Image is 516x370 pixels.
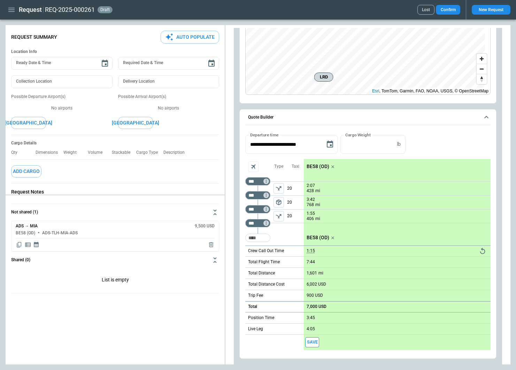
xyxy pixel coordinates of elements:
h6: Not shared (1) [11,210,38,214]
p: 20 [287,182,304,195]
p: Possible Arrival Airport(s) [118,94,220,100]
p: Stackable [112,150,136,155]
p: Cargo Type [136,150,163,155]
p: Request Notes [11,189,219,195]
p: 20 [287,210,304,223]
p: Crew Call Out Time [248,248,284,254]
h6: Location Info [11,49,219,54]
div: Too short [245,191,270,199]
p: Trip Fee [248,293,263,299]
p: Qty [11,150,23,155]
button: Reset [477,246,488,256]
p: 1,601 [307,271,317,276]
p: 6,002 USD [307,282,326,287]
p: BE58 (OD) [307,235,329,241]
p: 7,000 USD [307,304,326,309]
button: Reset bearing to north [477,74,487,84]
button: Quote Builder [245,110,491,126]
h6: ADS-TLH-MIA-ADS [42,231,78,235]
span: LRD [317,74,330,81]
p: Request Summary [11,34,57,40]
button: Not shared (1) [11,204,219,221]
button: Zoom out [477,64,487,74]
p: 2:07 [307,183,315,188]
p: mi [315,188,320,194]
span: Aircraft selection [248,161,259,172]
div: scrollable content [304,159,491,350]
p: 900 USD [307,293,323,298]
p: Possible Departure Airport(s) [11,94,113,100]
button: [GEOGRAPHIC_DATA] [11,117,46,129]
button: [GEOGRAPHIC_DATA] [118,117,153,129]
span: Type of sector [274,183,284,194]
h6: BE58 (OD) [16,231,35,235]
p: 3:45 [307,315,315,320]
span: Copy quote content [16,241,23,248]
span: Delete quote [208,241,215,248]
p: Total Distance [248,270,275,276]
div: Quote Builder [245,135,491,350]
p: List is empty [11,269,219,293]
p: 4:05 [307,326,315,332]
label: Departure time [250,132,279,138]
h2: REQ-2025-000261 [45,6,95,14]
p: 768 [307,202,314,208]
button: Zoom in [477,54,487,64]
span: draft [99,7,111,12]
div: Not shared (1) [11,269,219,293]
a: Esri [372,89,379,93]
span: Save this aircraft quote and copy details to clipboard [305,337,319,347]
h1: Request [19,6,42,14]
p: 428 [307,188,314,194]
button: New Request [472,5,510,15]
p: Position Time [248,315,274,321]
p: 1:15 [307,248,315,254]
div: , TomTom, Garmin, FAO, NOAA, USGS, © OpenStreetMap [372,88,488,95]
button: left aligned [274,211,284,221]
p: No airports [11,105,113,111]
p: mi [315,216,320,222]
p: 20 [287,196,304,209]
div: Too short [245,219,270,227]
div: Too short [245,234,270,242]
p: 7:44 [307,259,315,265]
p: Dimensions [36,150,63,155]
button: left aligned [274,183,284,194]
button: left aligned [274,197,284,207]
p: Total Distance Cost [248,281,285,287]
div: Not shared (1) [11,221,219,251]
p: No airports [118,105,220,111]
div: Too short [245,177,270,186]
h6: ADS → MIA [16,224,38,228]
button: Choose date [205,56,218,70]
p: Live Leg [248,326,263,332]
button: Add Cargo [11,165,41,178]
button: Auto Populate [161,31,219,44]
span: Type of sector [274,211,284,221]
h6: Total [248,304,257,309]
label: Cargo Weight [345,132,371,138]
p: Type [274,164,283,169]
span: Type of sector [274,197,284,207]
button: Choose date, selected date is Aug 26, 2025 [323,137,337,151]
button: Shared (0) [11,252,219,269]
p: 3:42 [307,197,315,202]
span: Display detailed quote content [24,241,31,248]
button: Lost [417,5,434,15]
p: 406 [307,216,314,222]
p: BE58 (OD) [307,164,329,169]
button: Choose date [98,56,112,70]
span: package_2 [275,199,282,206]
p: Taxi [292,164,299,169]
h6: Quote Builder [248,115,274,120]
div: Too short [245,205,270,213]
span: Display quote schedule [33,241,39,248]
p: Description [163,150,190,155]
p: Volume [88,150,108,155]
button: Confirm [436,5,460,15]
p: Weight [63,150,82,155]
p: Total Flight Time [248,259,280,265]
p: mi [315,202,320,208]
h6: Cargo Details [11,141,219,146]
h6: 9,500 USD [195,224,215,228]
